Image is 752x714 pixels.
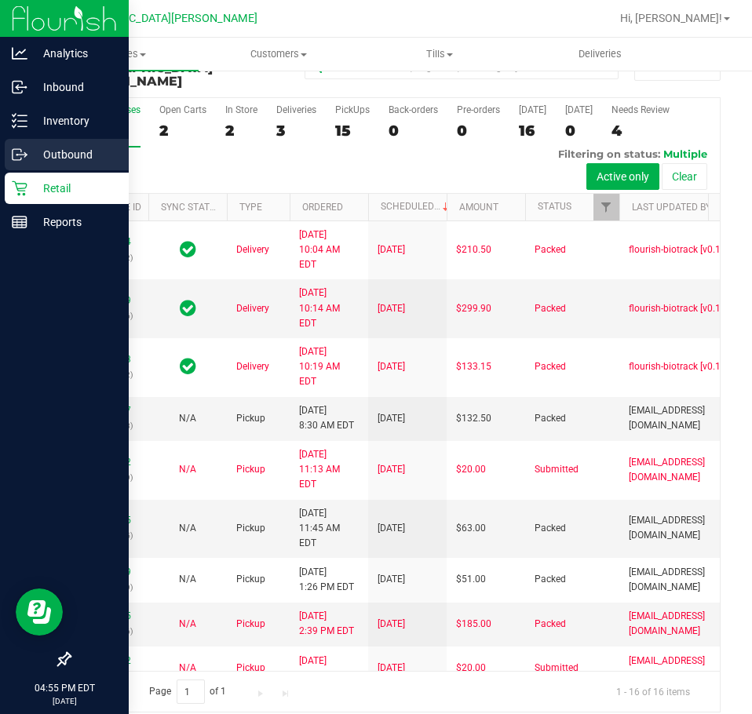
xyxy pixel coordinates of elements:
button: N/A [179,521,196,536]
button: N/A [179,661,196,676]
a: Filter [593,194,619,220]
span: $210.50 [456,242,491,257]
span: Hi, [PERSON_NAME]! [620,12,722,24]
span: Not Applicable [179,413,196,424]
a: Tills [360,38,520,71]
div: PickUps [335,104,370,115]
span: [DATE] 10:19 AM EDT [299,344,359,390]
span: [DATE] [378,462,405,477]
span: $185.00 [456,617,491,632]
button: N/A [179,572,196,587]
span: Not Applicable [179,662,196,673]
span: flourish-biotrack [v0.1.0] [629,301,731,316]
button: N/A [179,617,196,632]
div: 0 [389,122,438,140]
button: N/A [179,411,196,426]
div: 3 [276,122,316,140]
span: [DATE] 2:39 PM EDT [299,609,354,639]
div: [DATE] [565,104,593,115]
span: [GEOGRAPHIC_DATA][PERSON_NAME] [69,60,213,89]
span: $63.00 [456,521,486,536]
span: $299.90 [456,301,491,316]
div: In Store [225,104,257,115]
span: Tills [360,47,520,61]
span: [DATE] [378,411,405,426]
inline-svg: Inbound [12,79,27,95]
inline-svg: Analytics [12,46,27,61]
a: Scheduled [381,201,452,212]
span: [DATE] 10:14 AM EDT [299,286,359,331]
p: 04:55 PM EDT [7,681,122,695]
span: $133.15 [456,359,491,374]
span: [DATE] 2:40 PM EDT [299,654,354,683]
span: [DATE] [378,572,405,587]
span: Submitted [535,661,579,676]
button: Clear [662,163,707,190]
span: flourish-biotrack [v0.1.0] [629,359,731,374]
span: Delivery [236,242,269,257]
span: Not Applicable [179,464,196,475]
div: Pre-orders [457,104,500,115]
p: Inventory [27,111,122,130]
a: Status [538,201,571,212]
span: flourish-biotrack [v0.1.0] [629,242,731,257]
div: [DATE] [519,104,546,115]
div: 16 [519,122,546,140]
div: Back-orders [389,104,438,115]
span: [DATE] [378,521,405,536]
span: [DATE] [378,661,405,676]
span: Packed [535,359,566,374]
span: Customers [199,47,359,61]
span: Pickup [236,661,265,676]
span: Delivery [236,301,269,316]
span: Pickup [236,462,265,477]
p: Reports [27,213,122,231]
a: Sync Status [161,202,221,213]
span: Filtering on status: [558,148,660,160]
div: 2 [225,122,257,140]
span: [DATE] 1:26 PM EDT [299,565,354,595]
span: Pickup [236,617,265,632]
button: Active only [586,163,659,190]
span: In Sync [180,239,196,260]
span: Pickup [236,572,265,587]
span: 1 - 16 of 16 items [604,679,703,703]
span: [GEOGRAPHIC_DATA][PERSON_NAME] [64,12,257,25]
span: [DATE] 11:45 AM EDT [299,506,359,552]
span: [DATE] [378,617,405,632]
inline-svg: Reports [12,214,27,230]
span: Not Applicable [179,523,196,534]
span: Pickup [236,521,265,536]
inline-svg: Outbound [12,147,27,162]
a: Type [239,202,262,213]
span: $132.50 [456,411,491,426]
span: Not Applicable [179,574,196,585]
span: $20.00 [456,462,486,477]
span: Packed [535,521,566,536]
div: 15 [335,122,370,140]
span: $51.00 [456,572,486,587]
span: Pickup [236,411,265,426]
p: Retail [27,179,122,198]
p: Outbound [27,145,122,164]
span: $20.00 [456,661,486,676]
inline-svg: Inventory [12,113,27,129]
span: Packed [535,411,566,426]
div: Open Carts [159,104,206,115]
inline-svg: Retail [12,180,27,196]
span: Packed [535,617,566,632]
div: 4 [611,122,670,140]
input: 1 [177,679,205,704]
span: Packed [535,242,566,257]
h3: Purchase Summary: [69,47,287,89]
span: Multiple [663,148,707,160]
div: 0 [457,122,500,140]
span: [DATE] [378,301,405,316]
p: Inbound [27,78,122,97]
span: [DATE] 8:30 AM EDT [299,403,354,433]
div: 2 [159,122,206,140]
a: Ordered [302,202,343,213]
span: [DATE] 11:13 AM EDT [299,447,359,493]
a: Customers [199,38,360,71]
span: [DATE] 10:04 AM EDT [299,228,359,273]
